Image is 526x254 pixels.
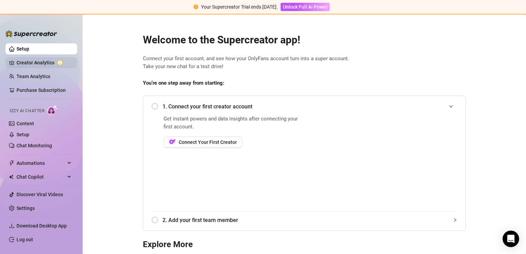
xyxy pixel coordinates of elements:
span: exclamation-circle [193,4,198,9]
a: Creator Analytics exclamation-circle [17,57,72,68]
span: Download Desktop App [17,223,67,229]
a: Purchase Subscription [17,85,72,96]
a: Chat Monitoring [17,143,52,148]
span: Connect Your First Creator [179,139,237,145]
button: OFConnect Your First Creator [164,137,242,148]
span: Get instant powers and data insights after connecting your first account. [164,115,302,131]
div: 1. Connect your first creator account [151,98,457,115]
img: logo-BBDzfeDw.svg [6,30,57,37]
span: Unlock Full AI Power [283,4,327,10]
a: Log out [17,237,33,242]
span: Your Supercreator Trial ends [DATE]. [201,4,278,10]
span: Izzy AI Chatter [10,108,44,114]
button: Unlock Full AI Power [281,3,330,11]
a: Settings [17,205,35,211]
span: collapsed [453,218,457,222]
iframe: Add Creators [319,115,457,203]
img: AI Chatter [47,105,58,115]
span: download [9,223,14,229]
h3: Explore More [143,239,466,250]
div: 2. Add your first team member [151,212,457,229]
span: thunderbolt [9,160,14,166]
a: OFConnect Your First Creator [164,137,302,148]
span: expanded [449,104,453,108]
strong: You’re one step away from starting: [143,80,224,86]
h2: Welcome to the Supercreator app! [143,33,466,46]
a: Setup [17,46,29,52]
a: Discover Viral Videos [17,192,63,197]
span: Connect your first account, and see how your OnlyFans account turn into a super account. Take you... [143,55,466,71]
span: Automations [17,158,65,169]
a: Team Analytics [17,74,50,79]
a: Setup [17,132,29,137]
div: Open Intercom Messenger [503,231,519,247]
a: Unlock Full AI Power [281,4,330,10]
img: Chat Copilot [9,174,13,179]
span: 1. Connect your first creator account [162,102,457,111]
span: 2. Add your first team member [162,216,457,224]
span: Chat Copilot [17,171,65,182]
img: OF [169,138,176,145]
a: Content [17,121,34,126]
